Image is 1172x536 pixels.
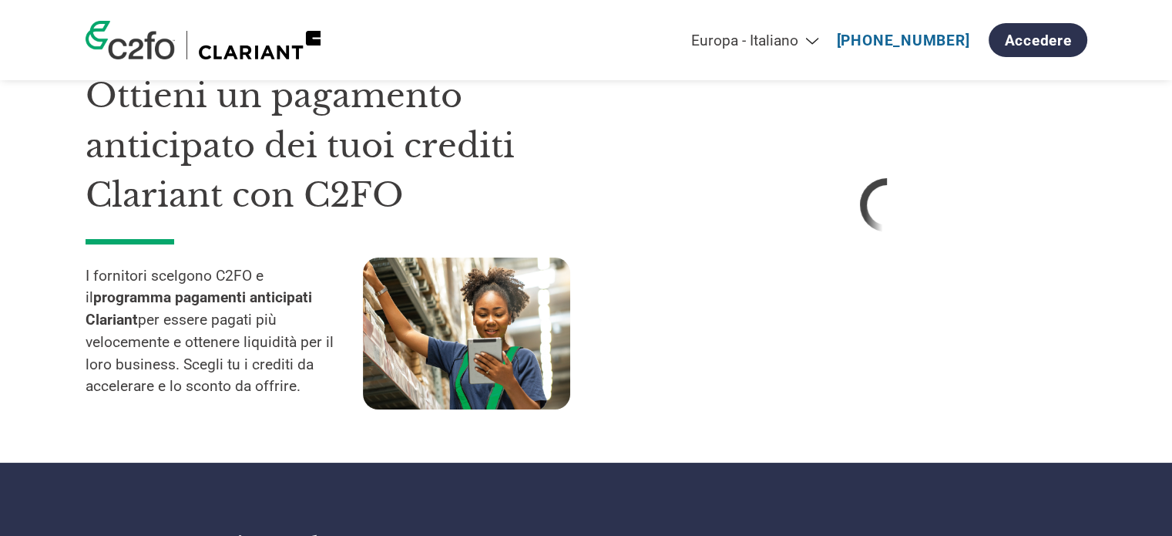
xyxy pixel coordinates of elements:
[86,71,640,221] h1: Ottieni un pagamento anticipato dei tuoi crediti Clariant con C2FO
[837,32,970,49] a: [PHONE_NUMBER]
[989,23,1086,57] a: Accedere
[86,21,175,59] img: c2fo logo
[86,288,312,329] strong: programma pagamenti anticipati Clariant
[86,265,363,399] p: I fornitori scelgono C2FO e il per essere pagati più velocemente e ottenere liquidità per il loro...
[199,31,321,59] img: Clariant
[363,258,570,410] img: supply chain worker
